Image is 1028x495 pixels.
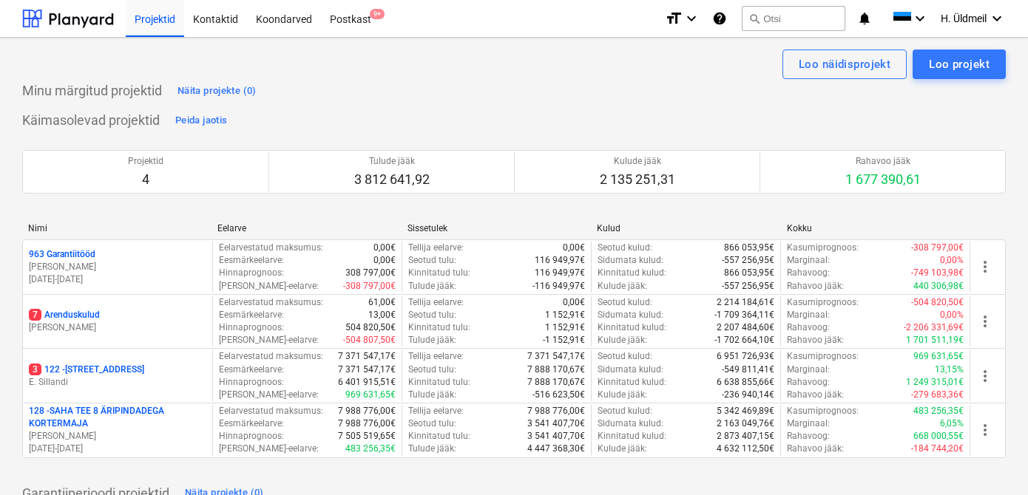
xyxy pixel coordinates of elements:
p: 0,00€ [373,242,396,254]
p: Kinnitatud tulu : [408,321,470,334]
p: -184 744,20€ [911,443,964,455]
p: Eelarvestatud maksumus : [219,405,323,417]
p: 3 812 641,92 [354,171,430,188]
p: -504 820,50€ [911,296,964,309]
p: -1 702 664,10€ [714,334,774,346]
p: 866 053,95€ [724,242,774,254]
p: 7 988 776,00€ [527,405,585,417]
span: 7 [29,309,41,321]
span: more_vert [976,258,994,276]
p: Rahavoo jääk : [787,443,844,455]
p: 5 342 469,89€ [717,405,774,417]
p: E. Sillandi [29,376,206,389]
div: 3122 -[STREET_ADDRESS]E. Sillandi [29,363,206,389]
p: -749 103,98€ [911,267,964,279]
p: Kulude jääk : [598,280,647,293]
p: 4 447 368,30€ [527,443,585,455]
p: Kasumiprognoos : [787,350,859,363]
div: 128 -SAHA TEE 8 ÄRIPINDADEGA KORTERMAJA[PERSON_NAME][DATE]-[DATE] [29,405,206,456]
p: 7 505 519,65€ [338,430,396,443]
p: 2 873 407,15€ [717,430,774,443]
p: Tellija eelarve : [408,405,464,417]
i: keyboard_arrow_down [683,10,700,27]
button: Otsi [742,6,845,31]
p: 2 214 184,61€ [717,296,774,309]
p: [PERSON_NAME]-eelarve : [219,280,319,293]
p: 128 - SAHA TEE 8 ÄRIPINDADEGA KORTERMAJA [29,405,206,430]
p: Seotud kulud : [598,350,652,363]
p: Seotud kulud : [598,405,652,417]
p: Eesmärkeelarve : [219,309,284,321]
p: -557 256,95€ [722,254,774,267]
p: Tulude jääk : [408,334,456,346]
div: Loo näidisprojekt [799,55,890,74]
p: Marginaal : [787,254,830,267]
p: Rahavoog : [787,376,830,389]
div: Peida jaotis [175,112,227,129]
p: 0,00% [940,254,964,267]
p: Kinnitatud tulu : [408,430,470,443]
p: -2 206 331,69€ [904,321,964,334]
p: Seotud kulud : [598,242,652,254]
p: Seotud kulud : [598,296,652,309]
p: Kulude jääk : [598,334,647,346]
p: 866 053,95€ [724,267,774,279]
p: Kinnitatud kulud : [598,267,666,279]
span: more_vert [976,313,994,330]
p: -279 683,36€ [911,389,964,401]
p: -236 940,14€ [722,389,774,401]
p: 6,05% [940,417,964,430]
p: [PERSON_NAME]-eelarve : [219,443,319,455]
i: keyboard_arrow_down [911,10,929,27]
div: Kulud [597,223,774,233]
p: 116 949,97€ [535,254,585,267]
p: Eelarvestatud maksumus : [219,350,323,363]
p: Tulude jääk : [408,443,456,455]
p: 504 820,50€ [345,321,396,334]
p: -308 797,00€ [343,280,396,293]
i: format_size [665,10,683,27]
i: Abikeskus [712,10,727,27]
p: Rahavoo jääk : [787,389,844,401]
p: 6 638 855,66€ [717,376,774,389]
p: 4 [128,171,163,188]
i: keyboard_arrow_down [988,10,1006,27]
p: [DATE] - [DATE] [29,443,206,455]
p: 1 152,91€ [545,321,585,334]
p: Hinnaprognoos : [219,430,284,443]
p: Tellija eelarve : [408,296,464,309]
p: Tulude jääk : [408,389,456,401]
p: Kulude jääk : [598,443,647,455]
p: Käimasolevad projektid [22,112,160,129]
p: 7 371 547,17€ [527,350,585,363]
button: Peida jaotis [172,109,231,132]
p: [PERSON_NAME] [29,261,206,273]
p: [PERSON_NAME] [29,321,206,334]
p: Seotud tulu : [408,254,456,267]
p: 0,00€ [563,296,585,309]
p: Rahavoog : [787,430,830,443]
p: 969 631,65€ [913,350,964,363]
p: Eesmärkeelarve : [219,417,284,430]
p: Kinnitatud kulud : [598,430,666,443]
p: Hinnaprognoos : [219,321,284,334]
p: Kinnitatud tulu : [408,267,470,279]
p: 13,15% [935,363,964,376]
p: 4 632 112,50€ [717,443,774,455]
div: Näita projekte (0) [177,83,257,100]
p: [PERSON_NAME] [29,430,206,443]
p: 668 000,55€ [913,430,964,443]
p: Tellija eelarve : [408,350,464,363]
p: 1 249 315,01€ [906,376,964,389]
p: 969 631,65€ [345,389,396,401]
button: Näita projekte (0) [174,79,260,103]
i: notifications [857,10,872,27]
p: 13,00€ [368,309,396,321]
p: 6 951 726,93€ [717,350,774,363]
p: Eesmärkeelarve : [219,254,284,267]
div: 963 Garantiitööd[PERSON_NAME][DATE]-[DATE] [29,248,206,286]
p: 0,00€ [373,254,396,267]
button: Loo näidisprojekt [782,49,907,79]
p: [PERSON_NAME]-eelarve : [219,334,319,346]
p: 61,00€ [368,296,396,309]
